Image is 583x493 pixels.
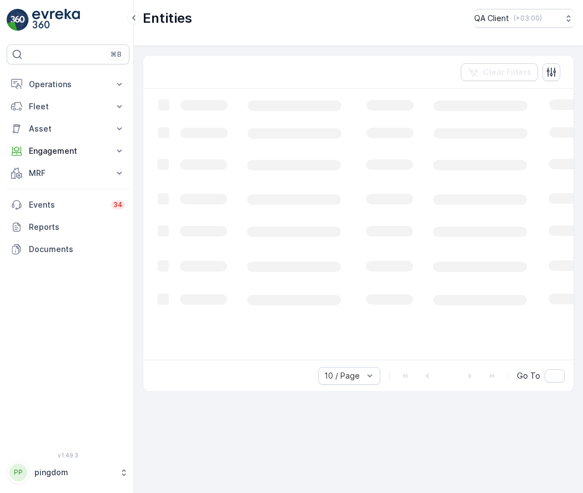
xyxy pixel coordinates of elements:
[7,461,129,484] button: PPpingdom
[7,216,129,238] a: Reports
[110,50,122,59] p: ⌘B
[7,194,129,216] a: Events34
[29,168,107,179] p: MRF
[517,370,540,381] span: Go To
[32,9,80,31] img: logo_light-DOdMpM7g.png
[7,238,129,260] a: Documents
[29,101,107,112] p: Fleet
[7,452,129,459] span: v 1.49.3
[7,118,129,140] button: Asset
[29,244,125,255] p: Documents
[483,67,531,78] p: Clear Filters
[7,95,129,118] button: Fleet
[113,200,123,209] p: 34
[7,162,129,184] button: MRF
[29,79,107,90] p: Operations
[143,9,192,27] p: Entities
[29,145,107,157] p: Engagement
[29,222,125,233] p: Reports
[34,467,114,478] p: pingdom
[461,63,538,81] button: Clear Filters
[7,140,129,162] button: Engagement
[7,73,129,95] button: Operations
[474,9,574,28] button: QA Client(+03:00)
[9,464,27,481] div: PP
[514,14,542,23] p: ( +03:00 )
[29,199,104,210] p: Events
[7,9,29,31] img: logo
[474,13,509,24] p: QA Client
[29,123,107,134] p: Asset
